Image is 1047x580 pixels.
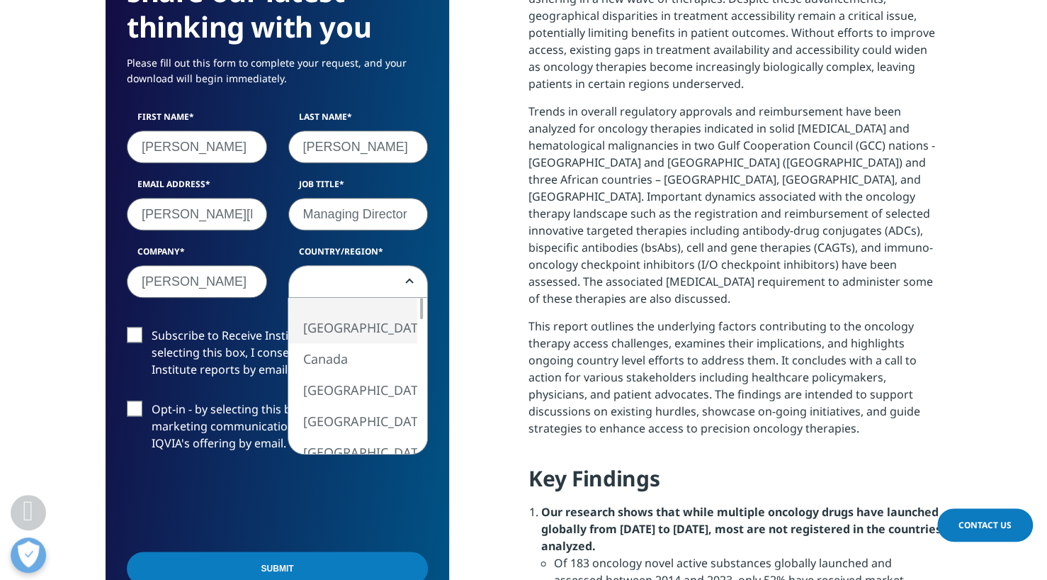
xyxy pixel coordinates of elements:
[127,55,428,97] p: Please fill out this form to complete your request, and your download will begin immediately.
[528,103,941,318] p: Trends in overall regulatory approvals and reimbursement have been analyzed for oncology therapie...
[528,318,941,447] p: This report outlines the underlying factors contributing to the oncology therapy access challenge...
[541,504,941,554] strong: Our research shows that while multiple oncology drugs have launched globally from [DATE] to [DATE...
[288,374,417,406] li: [GEOGRAPHIC_DATA]
[288,406,417,437] li: [GEOGRAPHIC_DATA]
[528,464,941,503] h4: Key Findings
[288,343,417,374] li: Canada
[288,111,429,130] label: Last Name
[288,245,429,265] label: Country/Region
[127,401,428,459] label: Opt-in - by selecting this box, I consent to receiving marketing communications and information a...
[288,312,417,343] li: [GEOGRAPHIC_DATA]
[11,537,46,573] button: Open Preferences
[937,508,1033,542] a: Contact Us
[958,519,1012,531] span: Contact Us
[127,474,342,530] iframe: reCAPTCHA
[127,327,428,386] label: Subscribe to Receive Institute Reports - by selecting this box, I consent to receiving IQVIA Inst...
[127,111,267,130] label: First Name
[127,245,267,265] label: Company
[288,437,417,468] li: [GEOGRAPHIC_DATA]
[288,178,429,198] label: Job Title
[127,178,267,198] label: Email Address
